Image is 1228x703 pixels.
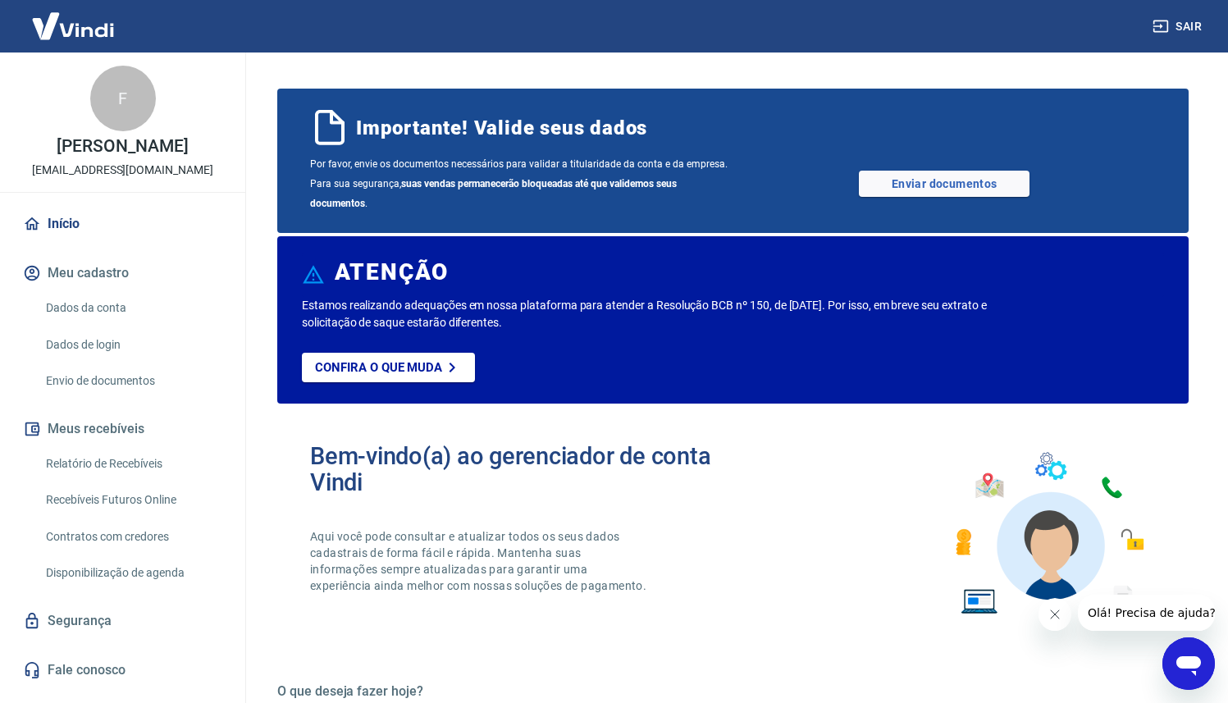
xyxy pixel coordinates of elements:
[90,66,156,131] div: F
[20,652,226,688] a: Fale conosco
[20,1,126,51] img: Vindi
[859,171,1029,197] a: Enviar documentos
[20,603,226,639] a: Segurança
[32,162,213,179] p: [EMAIL_ADDRESS][DOMAIN_NAME]
[335,264,449,281] h6: ATENÇÃO
[1039,598,1071,631] iframe: Close message
[277,683,1189,700] h5: O que deseja fazer hoje?
[1162,637,1215,690] iframe: Button to launch messaging window
[315,360,442,375] p: Confira o que muda
[310,178,677,209] b: suas vendas permanecerão bloqueadas até que validemos seus documentos
[20,255,226,291] button: Meu cadastro
[310,528,650,594] p: Aqui você pode consultar e atualizar todos os seus dados cadastrais de forma fácil e rápida. Mant...
[302,297,992,331] p: Estamos realizando adequações em nossa plataforma para atender a Resolução BCB nº 150, de [DATE]....
[39,447,226,481] a: Relatório de Recebíveis
[39,328,226,362] a: Dados de login
[39,483,226,517] a: Recebíveis Futuros Online
[1149,11,1208,42] button: Sair
[57,138,188,155] p: [PERSON_NAME]
[356,115,647,141] span: Importante! Valide seus dados
[39,364,226,398] a: Envio de documentos
[941,443,1156,624] img: Imagem de um avatar masculino com diversos icones exemplificando as funcionalidades do gerenciado...
[10,11,138,25] span: Olá! Precisa de ajuda?
[20,411,226,447] button: Meus recebíveis
[39,556,226,590] a: Disponibilização de agenda
[39,291,226,325] a: Dados da conta
[310,154,733,213] span: Por favor, envie os documentos necessários para validar a titularidade da conta e da empresa. Par...
[20,206,226,242] a: Início
[310,443,733,495] h2: Bem-vindo(a) ao gerenciador de conta Vindi
[1078,595,1215,631] iframe: Message from company
[39,520,226,554] a: Contratos com credores
[302,353,475,382] a: Confira o que muda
